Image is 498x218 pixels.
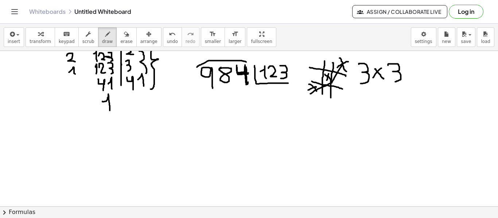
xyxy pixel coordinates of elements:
button: keyboardkeypad [55,27,79,47]
span: larger [229,39,241,44]
span: arrange [140,39,157,44]
button: insert [4,27,24,47]
button: redoredo [182,27,199,47]
button: Log in [449,5,483,19]
button: transform [26,27,55,47]
button: erase [116,27,136,47]
span: load [481,39,490,44]
button: arrange [136,27,162,47]
button: save [457,27,475,47]
span: Assign / Collaborate Live [358,8,441,15]
span: fullscreen [251,39,272,44]
button: new [438,27,455,47]
button: draw [98,27,117,47]
span: erase [120,39,132,44]
span: transform [30,39,51,44]
button: Toggle navigation [9,6,20,17]
a: Whiteboards [29,8,66,15]
button: scrub [78,27,98,47]
span: scrub [82,39,94,44]
span: settings [415,39,432,44]
i: redo [187,30,194,39]
span: keypad [59,39,75,44]
span: redo [186,39,195,44]
button: fullscreen [247,27,276,47]
span: undo [167,39,178,44]
span: insert [8,39,20,44]
button: load [477,27,494,47]
button: Assign / Collaborate Live [352,5,447,18]
i: undo [169,30,176,39]
span: save [461,39,471,44]
button: settings [411,27,436,47]
span: draw [102,39,113,44]
span: smaller [205,39,221,44]
span: new [442,39,451,44]
i: keyboard [63,30,70,39]
i: format_size [209,30,216,39]
button: format_sizelarger [225,27,245,47]
button: undoundo [163,27,182,47]
i: format_size [232,30,238,39]
button: format_sizesmaller [201,27,225,47]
